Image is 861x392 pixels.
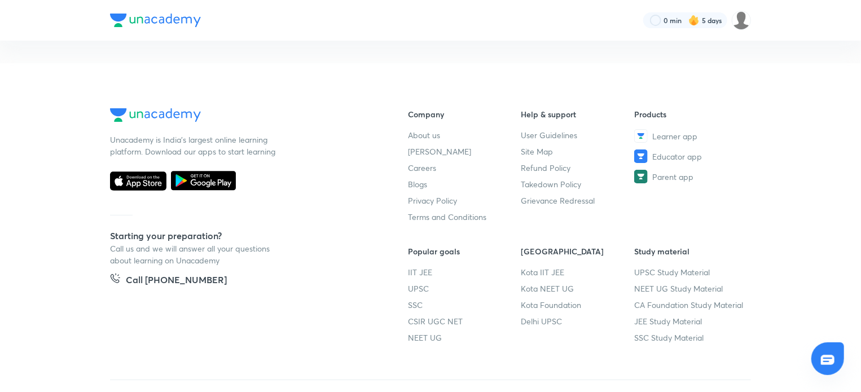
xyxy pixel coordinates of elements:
a: Terms and Conditions [408,211,521,223]
a: Call [PHONE_NUMBER] [110,273,227,289]
p: Unacademy is India’s largest online learning platform. Download our apps to start learning [110,134,279,157]
a: SSC [408,299,521,311]
a: JEE Study Material [634,315,748,327]
a: Privacy Policy [408,195,521,206]
a: Educator app [634,149,748,163]
img: Company Logo [110,108,201,122]
span: Educator app [652,151,702,162]
a: UPSC [408,283,521,294]
span: Careers [408,162,436,174]
span: Parent app [652,171,693,183]
a: CSIR UGC NET [408,315,521,327]
a: Careers [408,162,521,174]
a: Company Logo [110,108,372,125]
a: Kota Foundation [521,299,635,311]
h6: Company [408,108,521,120]
a: Takedown Policy [521,178,635,190]
a: Site Map [521,146,635,157]
img: Company Logo [110,14,201,27]
a: Blogs [408,178,521,190]
img: Learner app [634,129,648,143]
a: UPSC Study Material [634,266,748,278]
a: NEET UG Study Material [634,283,748,294]
img: Sumaiyah Hyder [732,11,751,30]
span: Learner app [652,130,697,142]
img: streak [688,15,700,26]
a: Refund Policy [521,162,635,174]
a: NEET UG [408,332,521,343]
h6: Help & support [521,108,635,120]
h6: Products [634,108,748,120]
img: Parent app [634,170,648,183]
a: CA Foundation Study Material [634,299,748,311]
a: SSC Study Material [634,332,748,343]
h6: [GEOGRAPHIC_DATA] [521,245,635,257]
h5: Call [PHONE_NUMBER] [126,273,227,289]
p: Call us and we will answer all your questions about learning on Unacademy [110,243,279,266]
a: Kota IIT JEE [521,266,635,278]
a: IIT JEE [408,266,521,278]
a: Grievance Redressal [521,195,635,206]
h6: Study material [634,245,748,257]
h5: Starting your preparation? [110,229,372,243]
a: Delhi UPSC [521,315,635,327]
a: [PERSON_NAME] [408,146,521,157]
a: About us [408,129,521,141]
a: Parent app [634,170,748,183]
img: Educator app [634,149,648,163]
a: Kota NEET UG [521,283,635,294]
h6: Popular goals [408,245,521,257]
a: Learner app [634,129,748,143]
a: User Guidelines [521,129,635,141]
